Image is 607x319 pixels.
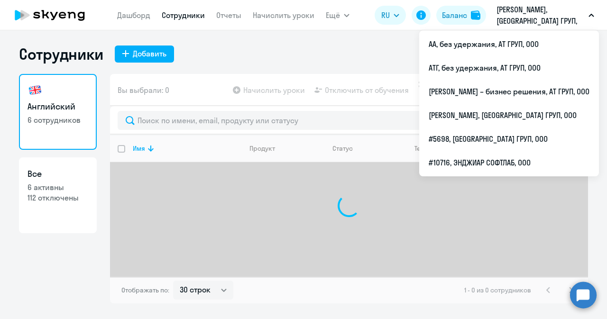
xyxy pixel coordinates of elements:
a: Сотрудники [162,10,205,20]
span: Ещё [326,9,340,21]
span: Вы выбрали: 0 [118,84,169,96]
p: [PERSON_NAME], [GEOGRAPHIC_DATA] ГРУП, ООО [497,4,585,27]
button: [PERSON_NAME], [GEOGRAPHIC_DATA] ГРУП, ООО [492,4,599,27]
h3: Все [28,168,88,180]
h1: Сотрудники [19,45,103,64]
div: Текущий уровень [414,144,469,153]
a: Английский6 сотрудников [19,74,97,150]
a: Отчеты [216,10,241,20]
p: 112 отключены [28,192,88,203]
div: Имя [133,144,241,153]
button: Балансbalance [436,6,486,25]
a: Начислить уроки [253,10,314,20]
img: english [28,82,43,98]
button: Добавить [115,46,174,63]
div: Продукт [249,144,275,153]
img: balance [471,10,480,20]
ul: Ещё [419,30,599,176]
span: Отображать по: [121,286,169,294]
div: Статус [332,144,353,153]
button: RU [375,6,406,25]
div: Имя [133,144,145,153]
a: Дашборд [117,10,150,20]
div: Добавить [133,48,166,59]
div: Текущий уровень [405,144,486,153]
h3: Английский [28,100,88,113]
p: 6 активны [28,182,88,192]
p: 6 сотрудников [28,115,88,125]
span: RU [381,9,390,21]
button: Ещё [326,6,349,25]
input: Поиск по имени, email, продукту или статусу [118,111,580,130]
a: Все6 активны112 отключены [19,157,97,233]
div: Баланс [442,9,467,21]
span: 1 - 0 из 0 сотрудников [464,286,531,294]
